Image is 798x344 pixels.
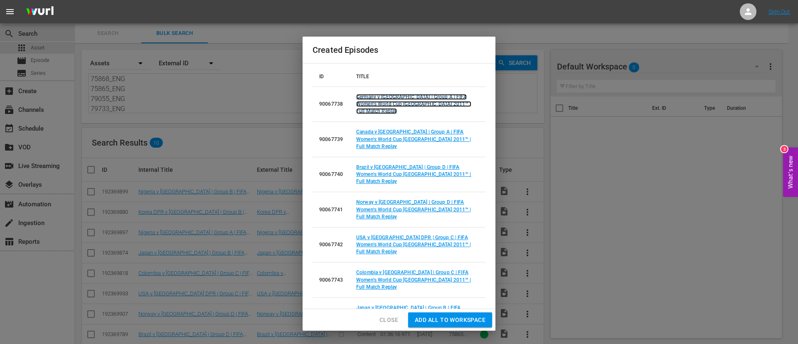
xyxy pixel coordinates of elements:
button: Open Feedback Widget [783,147,798,197]
td: 90067738 [313,87,350,122]
td: 90067744 [313,297,350,332]
td: 90067739 [313,122,350,157]
a: Sign Out [768,8,790,15]
a: Colombia v [GEOGRAPHIC_DATA] | Group C | FIFA Women's World Cup [GEOGRAPHIC_DATA] 2011™ | Full Ma... [356,270,471,290]
td: 90067742 [313,227,350,262]
td: 90067743 [313,262,350,297]
td: 90067741 [313,192,350,227]
a: Japan v [GEOGRAPHIC_DATA] | Group B | FIFA Women's World Cup [GEOGRAPHIC_DATA] 2011™ | Full Match... [356,305,471,325]
button: Close [373,312,405,328]
td: 90067740 [313,157,350,192]
a: Norway v [GEOGRAPHIC_DATA] | Group D | FIFA Women's World Cup [GEOGRAPHIC_DATA] 2011™ | Full Matc... [356,199,471,219]
a: USA v [GEOGRAPHIC_DATA] DPR | Group C | FIFA Women's World Cup [GEOGRAPHIC_DATA] 2011™ | Full Mat... [356,235,471,255]
a: Brazil v [GEOGRAPHIC_DATA] | Group D | FIFA Women's World Cup [GEOGRAPHIC_DATA] 2011™ | Full Matc... [356,164,471,184]
span: Close [379,315,398,325]
a: Germany v [GEOGRAPHIC_DATA] | Group A | FIFA Women's World Cup [GEOGRAPHIC_DATA] 2011™ | Full Mat... [356,94,471,114]
th: TITLE [350,67,485,87]
h2: Created Episodes [313,43,485,57]
span: menu [5,7,15,17]
div: 3 [781,146,788,152]
button: Add all to Workspace [408,312,492,328]
th: ID [313,67,350,87]
span: Add all to Workspace [415,315,485,325]
img: ans4CAIJ8jUAAAAAAAAAAAAAAAAAAAAAAAAgQb4GAAAAAAAAAAAAAAAAAAAAAAAAJMjXAAAAAAAAAAAAAAAAAAAAAAAAgAT5G... [20,2,60,22]
a: Canada v [GEOGRAPHIC_DATA] | Group A | FIFA Women's World Cup [GEOGRAPHIC_DATA] 2011™ | Full Matc... [356,129,471,149]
